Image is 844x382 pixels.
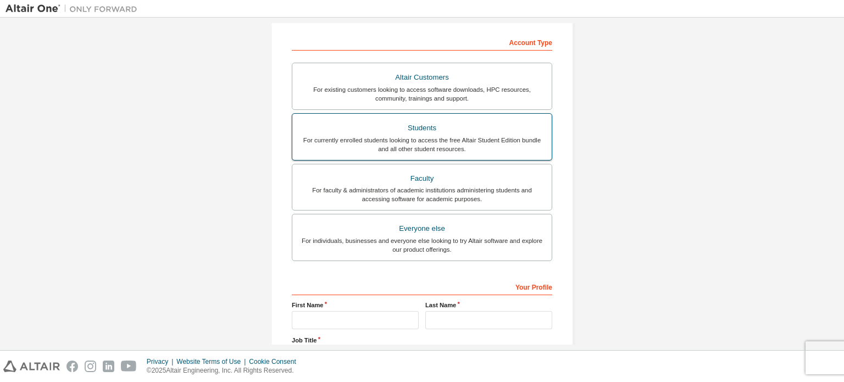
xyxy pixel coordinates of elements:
img: linkedin.svg [103,361,114,372]
div: Everyone else [299,221,545,236]
div: Website Terms of Use [176,357,249,366]
img: Altair One [5,3,143,14]
img: instagram.svg [85,361,96,372]
img: facebook.svg [66,361,78,372]
label: Job Title [292,336,552,345]
div: For currently enrolled students looking to access the free Altair Student Edition bundle and all ... [299,136,545,153]
div: Students [299,120,545,136]
div: Cookie Consent [249,357,302,366]
div: Faculty [299,171,545,186]
img: youtube.svg [121,361,137,372]
div: Account Type [292,33,552,51]
div: Your Profile [292,278,552,295]
label: Last Name [425,301,552,309]
div: Altair Customers [299,70,545,85]
div: For individuals, businesses and everyone else looking to try Altair software and explore our prod... [299,236,545,254]
img: altair_logo.svg [3,361,60,372]
div: For faculty & administrators of academic institutions administering students and accessing softwa... [299,186,545,203]
div: For existing customers looking to access software downloads, HPC resources, community, trainings ... [299,85,545,103]
label: First Name [292,301,419,309]
div: Privacy [147,357,176,366]
p: © 2025 Altair Engineering, Inc. All Rights Reserved. [147,366,303,375]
